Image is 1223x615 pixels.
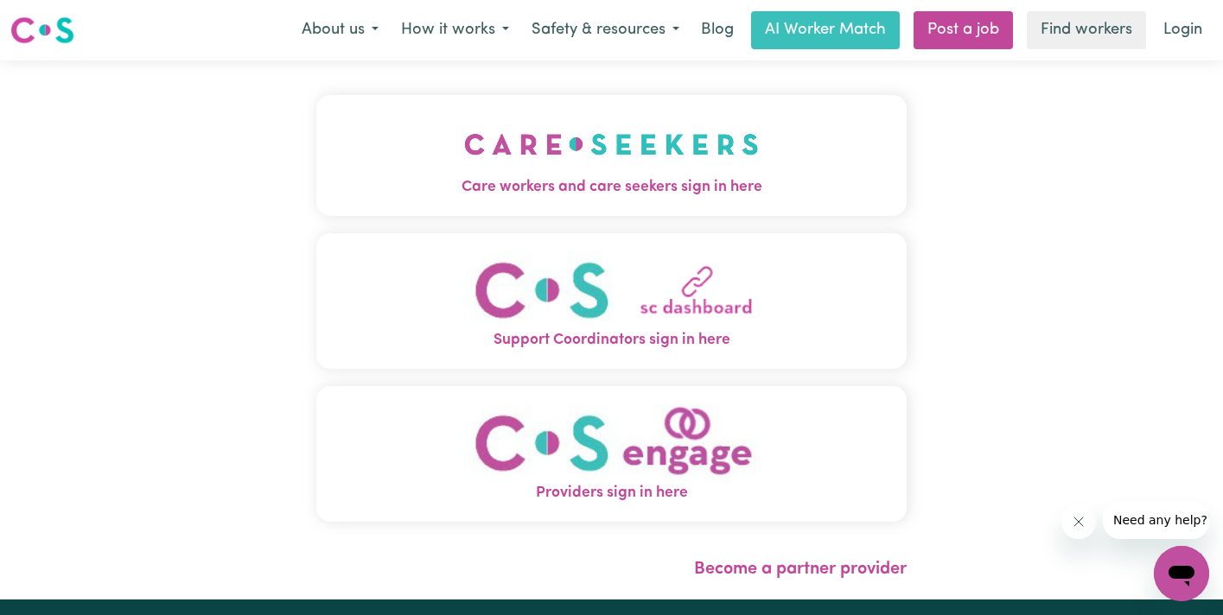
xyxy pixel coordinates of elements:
span: Support Coordinators sign in here [316,329,908,352]
img: Careseekers logo [10,15,74,46]
iframe: Message from company [1103,501,1209,539]
a: Become a partner provider [694,561,907,578]
a: Blog [691,11,744,49]
button: Care workers and care seekers sign in here [316,95,908,216]
iframe: Close message [1061,504,1096,539]
span: Providers sign in here [316,482,908,504]
button: Support Coordinators sign in here [316,233,908,369]
button: About us [290,12,390,48]
button: How it works [390,12,520,48]
span: Care workers and care seekers sign in here [316,176,908,199]
a: Login [1153,11,1213,49]
button: Providers sign in here [316,386,908,522]
a: Find workers [1027,11,1146,49]
iframe: Button to launch messaging window [1154,546,1209,601]
a: AI Worker Match [751,11,900,49]
button: Safety & resources [520,12,691,48]
a: Post a job [914,11,1013,49]
a: Careseekers logo [10,10,74,50]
